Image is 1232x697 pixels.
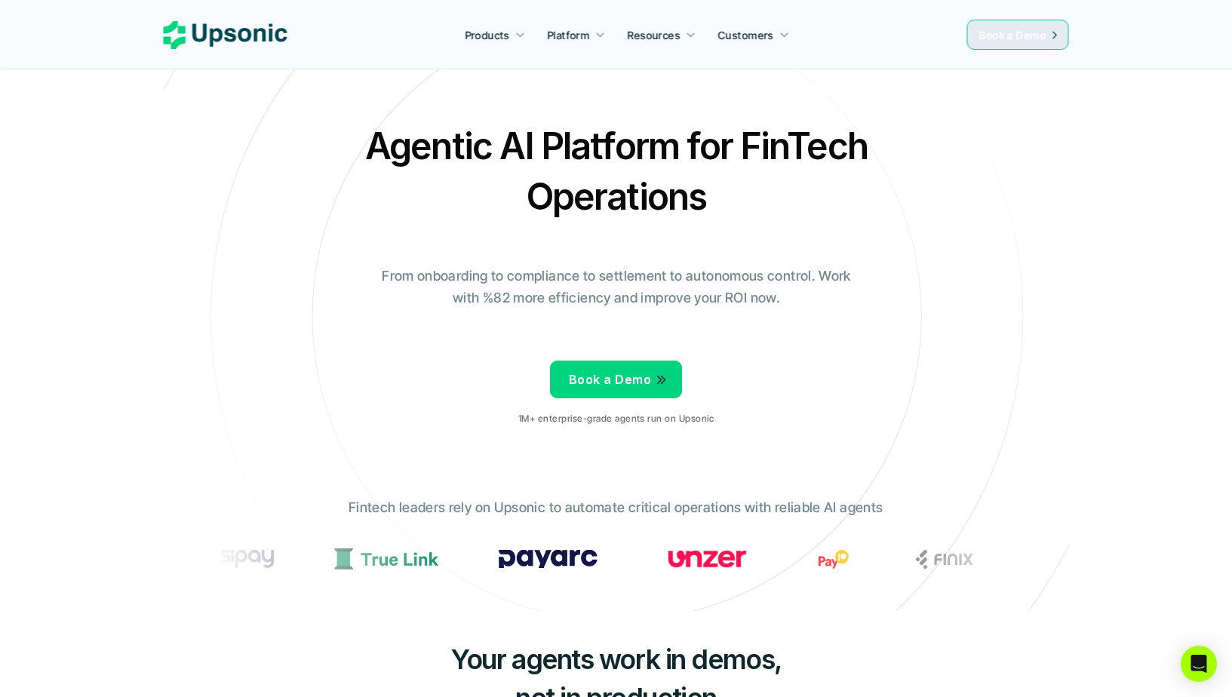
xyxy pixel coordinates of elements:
[371,266,862,309] p: From onboarding to compliance to settlement to autonomous control. Work with %82 more efficiency ...
[628,27,681,43] p: Resources
[547,27,589,43] p: Platform
[450,643,782,676] span: Your agents work in demos,
[550,361,682,398] a: Book a Demo
[967,20,1069,50] a: Book a Demo
[518,413,714,424] p: 1M+ enterprise-grade agents run on Upsonic
[352,121,880,222] h2: Agentic AI Platform for FinTech Operations
[718,27,774,43] p: Customers
[979,29,1046,41] span: Book a Demo
[349,497,883,519] p: Fintech leaders rely on Upsonic to automate critical operations with reliable AI agents
[569,372,651,387] span: Book a Demo
[465,27,509,43] p: Products
[456,21,534,48] a: Products
[1181,646,1217,682] div: Open Intercom Messenger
